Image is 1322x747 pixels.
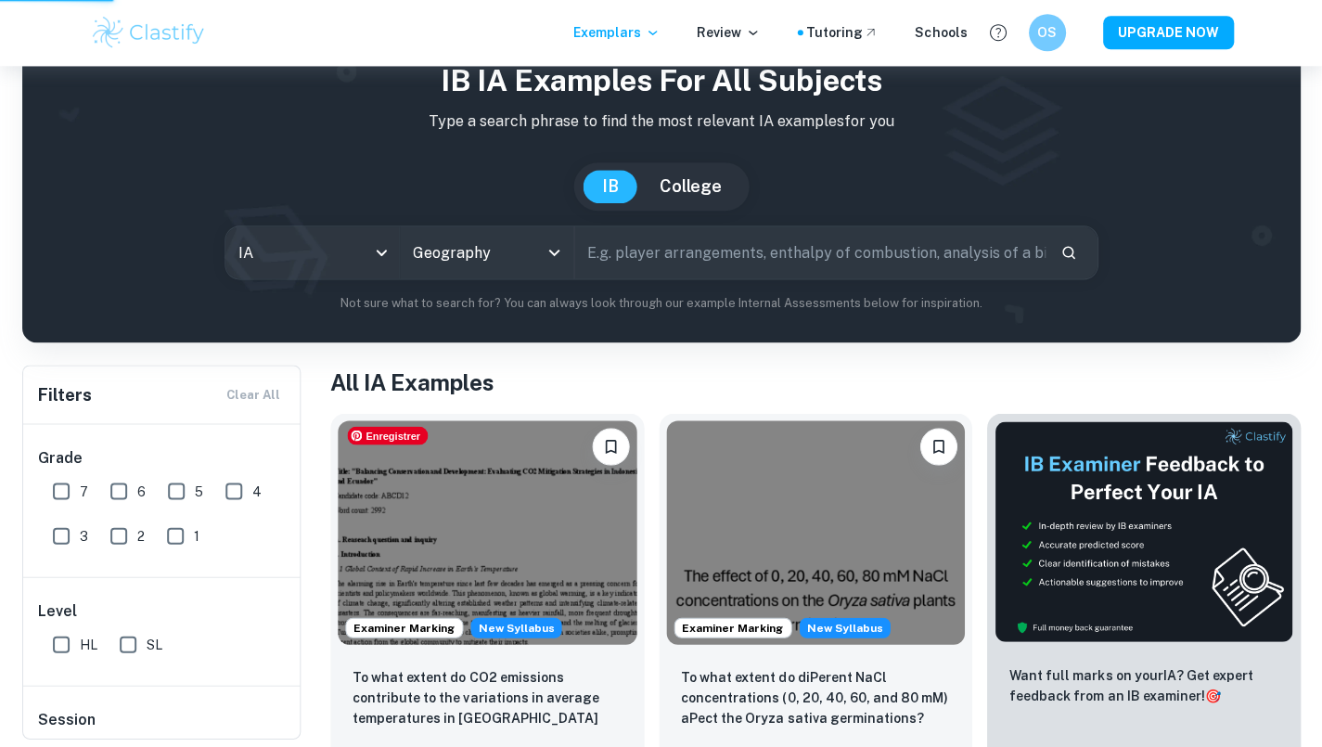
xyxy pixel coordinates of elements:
button: UPGRADE NOW [1102,17,1233,50]
span: HL [80,635,97,655]
a: Tutoring [806,23,878,44]
span: 🎯 [1203,689,1219,703]
button: Search [1052,238,1084,269]
h6: Level [38,600,287,623]
span: 5 [195,482,203,502]
input: E.g. player arrangements, enthalpy of combustion, analysis of a big city... [574,227,1046,279]
span: 7 [80,482,88,502]
span: SL [147,635,162,655]
button: Help and Feedback [982,18,1013,49]
span: New Syllabus [799,618,890,638]
a: Schools [915,23,967,44]
span: 2 [137,526,145,547]
span: 3 [80,526,88,547]
span: New Syllabus [470,618,561,638]
h6: Filters [38,382,92,408]
button: Bookmark [919,429,956,466]
h6: OS [1035,23,1057,44]
div: Starting from the May 2026 session, the ESS IA requirements have changed. We created this exempla... [799,618,890,638]
button: College [640,171,739,204]
button: OS [1028,15,1065,52]
p: To what extent do CO2 emissions contribute to the variations in average temperatures in Indonesia... [353,667,622,730]
h6: Session [38,709,287,746]
p: Exemplars [573,23,660,44]
img: ESS IA example thumbnail: To what extent do diPerent NaCl concentr [666,421,965,645]
span: 1 [194,526,199,547]
h1: IB IA examples for all subjects [37,59,1285,104]
p: Want full marks on your IA ? Get expert feedback from an IB examiner! [1008,665,1277,706]
p: Type a search phrase to find the most relevant IA examples for you [37,111,1285,134]
button: Open [541,240,567,266]
span: Examiner Marking [674,620,790,637]
h6: Grade [38,447,287,470]
p: Review [697,23,760,44]
button: Bookmark [592,429,629,466]
button: IB [583,171,636,204]
div: IA [225,227,399,279]
span: Examiner Marking [346,620,462,637]
h1: All IA Examples [330,366,1300,399]
div: Starting from the May 2026 session, the ESS IA requirements have changed. We created this exempla... [470,618,561,638]
span: Enregistrer [347,427,428,445]
img: Thumbnail [994,421,1292,643]
span: 6 [137,482,146,502]
p: To what extent do diPerent NaCl concentrations (0, 20, 40, 60, and 80 mM) aPect the Oryza sativa ... [681,667,950,728]
span: 4 [252,482,262,502]
img: ESS IA example thumbnail: To what extent do CO2 emissions contribu [338,421,636,645]
p: Not sure what to search for? You can always look through our example Internal Assessments below f... [37,295,1285,314]
img: Clastify logo [90,15,208,52]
